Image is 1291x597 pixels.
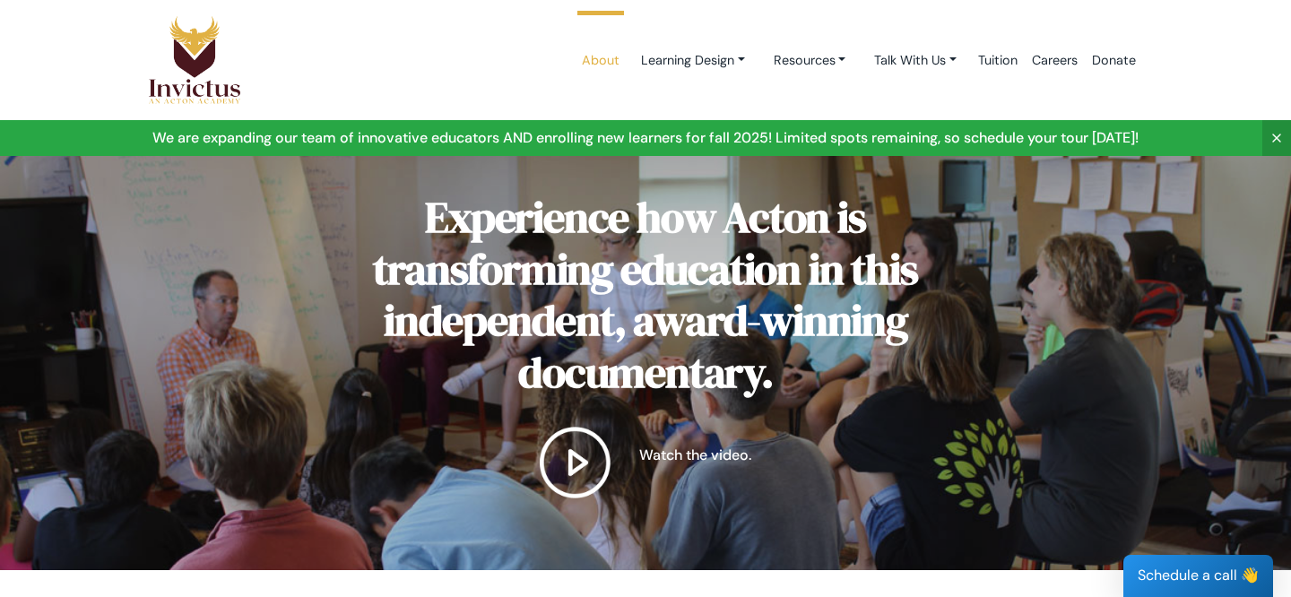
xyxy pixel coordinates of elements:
[148,15,241,105] img: Logo
[575,22,627,99] a: About
[759,44,861,77] a: Resources
[318,427,973,498] a: Watch the video.
[627,44,759,77] a: Learning Design
[860,44,971,77] a: Talk With Us
[1123,555,1273,597] div: Schedule a call 👋
[639,446,751,466] p: Watch the video.
[1025,22,1085,99] a: Careers
[540,427,611,498] img: play button
[971,22,1025,99] a: Tuition
[1085,22,1143,99] a: Donate
[318,192,973,398] h2: Experience how Acton is transforming education in this independent, award-winning documentary.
